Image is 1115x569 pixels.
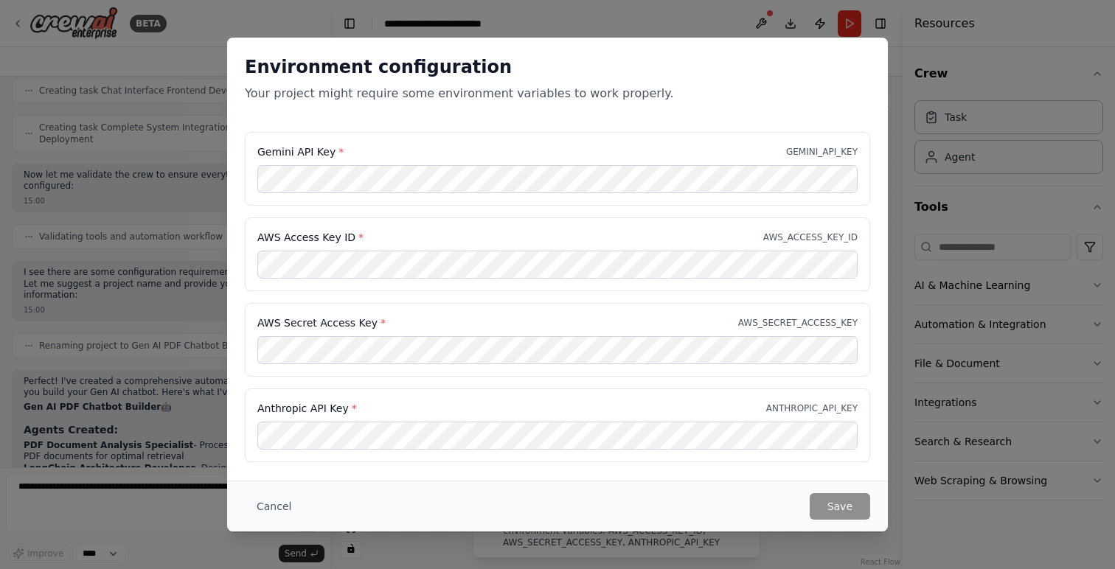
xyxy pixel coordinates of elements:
button: Save [810,493,870,520]
p: GEMINI_API_KEY [786,146,858,158]
button: Cancel [245,493,303,520]
label: Gemini API Key [257,144,344,159]
p: Your project might require some environment variables to work properly. [245,85,870,102]
p: ANTHROPIC_API_KEY [766,402,858,414]
p: AWS_ACCESS_KEY_ID [763,231,858,243]
label: Anthropic API Key [257,401,357,416]
label: AWS Secret Access Key [257,315,386,330]
h2: Environment configuration [245,55,870,79]
label: AWS Access Key ID [257,230,364,245]
p: AWS_SECRET_ACCESS_KEY [738,317,858,329]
